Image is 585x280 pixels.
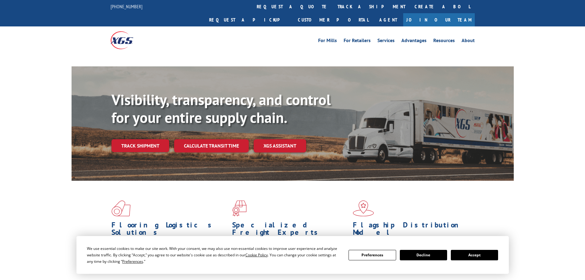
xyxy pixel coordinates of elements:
[462,38,475,45] a: About
[403,13,475,26] a: Join Our Team
[205,13,293,26] a: Request a pickup
[349,250,396,260] button: Preferences
[353,200,374,216] img: xgs-icon-flagship-distribution-model-red
[254,139,306,152] a: XGS ASSISTANT
[232,221,348,239] h1: Specialized Freight Experts
[76,236,509,274] div: Cookie Consent Prompt
[245,252,268,258] span: Cookie Policy
[377,38,395,45] a: Services
[232,200,247,216] img: xgs-icon-focused-on-flooring-red
[400,250,447,260] button: Decline
[451,250,498,260] button: Accept
[111,221,228,239] h1: Flooring Logistics Solutions
[353,221,469,239] h1: Flagship Distribution Model
[293,13,373,26] a: Customer Portal
[373,13,403,26] a: Agent
[433,38,455,45] a: Resources
[87,245,341,265] div: We use essential cookies to make our site work. With your consent, we may also use non-essential ...
[111,200,131,216] img: xgs-icon-total-supply-chain-intelligence-red
[111,3,142,10] a: [PHONE_NUMBER]
[111,139,169,152] a: Track shipment
[401,38,427,45] a: Advantages
[111,90,331,127] b: Visibility, transparency, and control for your entire supply chain.
[344,38,371,45] a: For Retailers
[174,139,249,152] a: Calculate transit time
[318,38,337,45] a: For Mills
[122,259,143,264] span: Preferences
